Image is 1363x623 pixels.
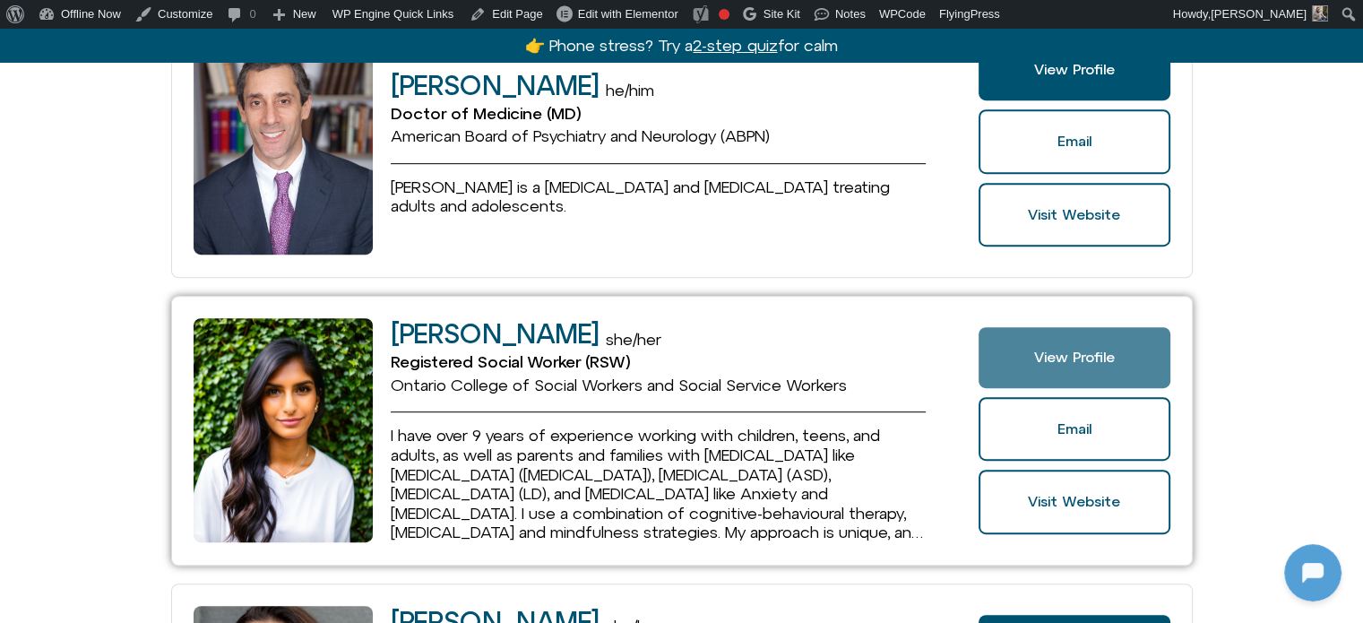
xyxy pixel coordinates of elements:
[391,71,599,100] h2: [PERSON_NAME]
[979,109,1169,174] a: Email
[1057,421,1091,437] span: Email
[391,319,599,349] h2: [PERSON_NAME]
[719,9,729,20] div: Focus keyphrase not set
[693,36,777,55] u: 2-step quiz
[391,426,927,542] p: I have over 9 years of experience working with children, teens, and adults, as well as parents an...
[111,356,247,381] h1: [DOMAIN_NAME]
[1057,134,1091,150] span: Email
[1211,7,1307,21] span: [PERSON_NAME]
[143,265,215,337] img: N5FCcHC.png
[979,183,1169,247] a: Website
[391,376,847,394] span: Ontario College of Social Workers and Social Service Workers
[306,460,335,489] svg: Voice Input Button
[391,104,581,123] span: Doctor of Medicine (MD)
[30,465,278,483] textarea: Message Input
[1028,207,1120,223] span: Visit Website
[1284,544,1341,601] iframe: Botpress
[763,7,800,21] span: Site Kit
[979,327,1169,388] a: View Profile
[979,397,1169,462] a: Email
[282,8,313,39] svg: Restart Conversation Button
[53,12,275,35] h2: [DOMAIN_NAME]
[578,7,678,21] span: Edit with Elementor
[313,8,343,39] svg: Close Chatbot Button
[1034,62,1115,78] span: View Profile
[606,330,661,349] span: she/her
[1028,494,1120,510] span: Visit Website
[606,81,654,100] span: he/him
[525,36,837,55] a: 👉 Phone stress? Try a2-step quizfor calm
[391,177,927,216] div: Bio
[16,9,45,38] img: N5FCcHC.png
[979,470,1169,534] a: Website
[391,126,770,145] span: American Board of Psychiatry and Neurology (ABPN)
[391,352,630,371] span: Registered Social Worker (RSW)
[979,39,1169,100] a: View Profile
[1034,350,1115,366] span: View Profile
[4,4,354,42] button: Expand Header Button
